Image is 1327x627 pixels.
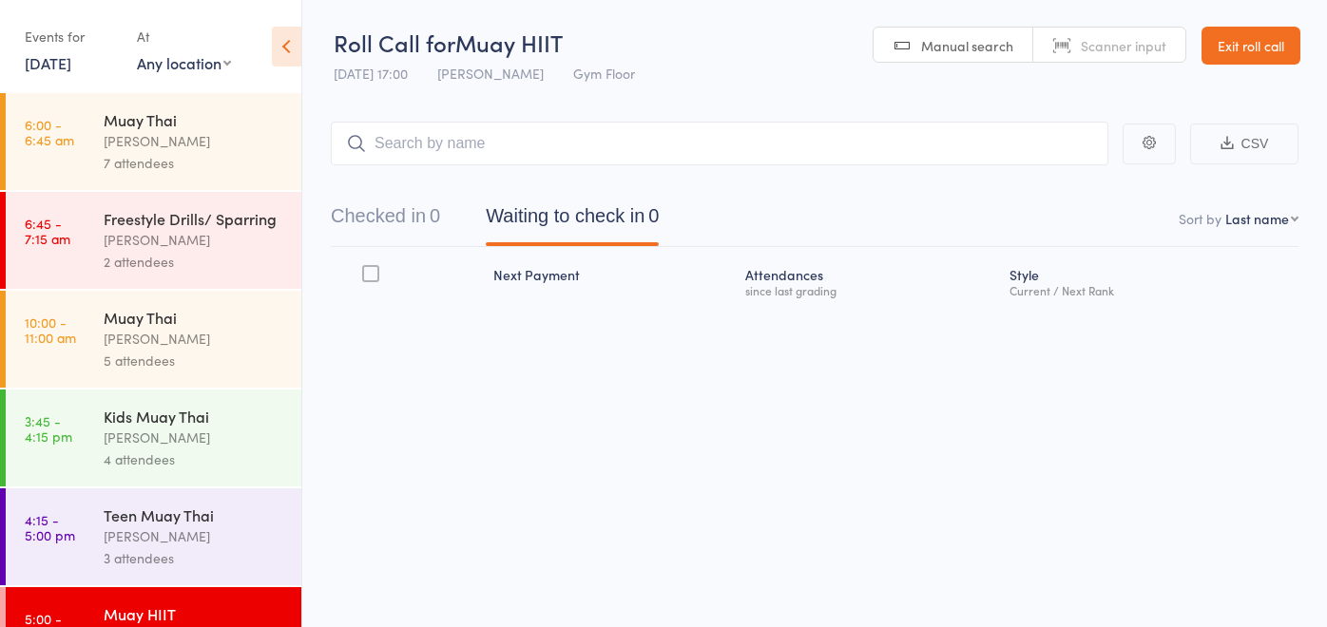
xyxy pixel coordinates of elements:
[331,122,1108,165] input: Search by name
[104,525,285,547] div: [PERSON_NAME]
[430,205,440,226] div: 0
[455,27,563,58] span: Muay HIIT
[1190,123,1298,164] button: CSV
[104,328,285,350] div: [PERSON_NAME]
[104,109,285,130] div: Muay Thai
[334,27,455,58] span: Roll Call for
[573,64,635,83] span: Gym Floor
[104,603,285,624] div: Muay HIIT
[25,117,74,147] time: 6:00 - 6:45 am
[104,307,285,328] div: Muay Thai
[334,64,408,83] span: [DATE] 17:00
[104,229,285,251] div: [PERSON_NAME]
[25,512,75,542] time: 4:15 - 5:00 pm
[738,256,1001,306] div: Atten­dances
[104,504,285,525] div: Teen Muay Thai
[104,547,285,569] div: 3 attendees
[1010,284,1291,296] div: Current / Next Rank
[648,205,659,226] div: 0
[6,291,301,388] a: 10:00 -11:00 amMuay Thai[PERSON_NAME]5 attendees
[104,427,285,448] div: [PERSON_NAME]
[1225,209,1289,228] div: Last name
[137,52,231,73] div: Any location
[137,21,231,52] div: At
[25,52,71,73] a: [DATE]
[104,130,285,152] div: [PERSON_NAME]
[921,36,1013,55] span: Manual search
[1002,256,1298,306] div: Style
[104,350,285,371] div: 5 attendees
[486,256,738,306] div: Next Payment
[486,196,659,246] button: Waiting to check in0
[104,251,285,273] div: 2 attendees
[437,64,544,83] span: [PERSON_NAME]
[104,152,285,174] div: 7 attendees
[25,21,118,52] div: Events for
[1202,27,1300,65] a: Exit roll call
[6,93,301,190] a: 6:00 -6:45 amMuay Thai[PERSON_NAME]7 attendees
[6,192,301,289] a: 6:45 -7:15 amFreestyle Drills/ Sparring[PERSON_NAME]2 attendees
[25,413,72,444] time: 3:45 - 4:15 pm
[25,216,70,246] time: 6:45 - 7:15 am
[745,284,993,296] div: since last grading
[331,196,440,246] button: Checked in0
[1179,209,1221,228] label: Sort by
[1081,36,1166,55] span: Scanner input
[104,406,285,427] div: Kids Muay Thai
[6,389,301,486] a: 3:45 -4:15 pmKids Muay Thai[PERSON_NAME]4 attendees
[6,488,301,585] a: 4:15 -5:00 pmTeen Muay Thai[PERSON_NAME]3 attendees
[104,208,285,229] div: Freestyle Drills/ Sparring
[25,314,76,345] time: 10:00 - 11:00 am
[104,448,285,470] div: 4 attendees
